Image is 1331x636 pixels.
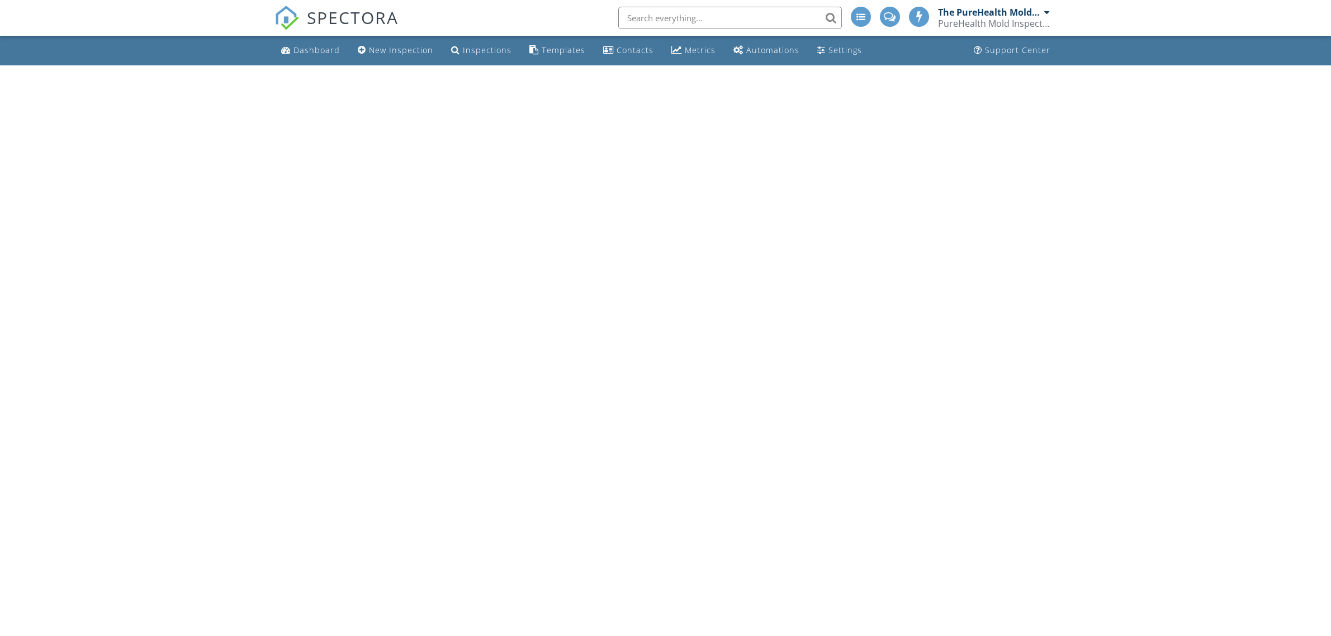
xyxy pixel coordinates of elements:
input: Search everything... [618,7,842,29]
div: Inspections [463,45,511,55]
a: Support Center [969,40,1055,61]
div: Settings [828,45,862,55]
div: Dashboard [293,45,340,55]
div: New Inspection [369,45,433,55]
a: Inspections [447,40,516,61]
div: Contacts [617,45,653,55]
a: SPECTORA [274,15,399,39]
div: Support Center [985,45,1050,55]
div: Templates [542,45,585,55]
span: SPECTORA [307,6,399,29]
div: Automations [746,45,799,55]
a: Contacts [599,40,658,61]
a: Automations (Basic) [729,40,804,61]
a: Dashboard [277,40,344,61]
div: The PureHealth Mold Inspections Team [938,7,1041,18]
a: Settings [813,40,866,61]
div: Metrics [685,45,716,55]
div: PureHealth Mold Inspections [938,18,1050,29]
img: The Best Home Inspection Software - Spectora [274,6,299,30]
a: Metrics [667,40,720,61]
a: New Inspection [353,40,438,61]
a: Templates [525,40,590,61]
